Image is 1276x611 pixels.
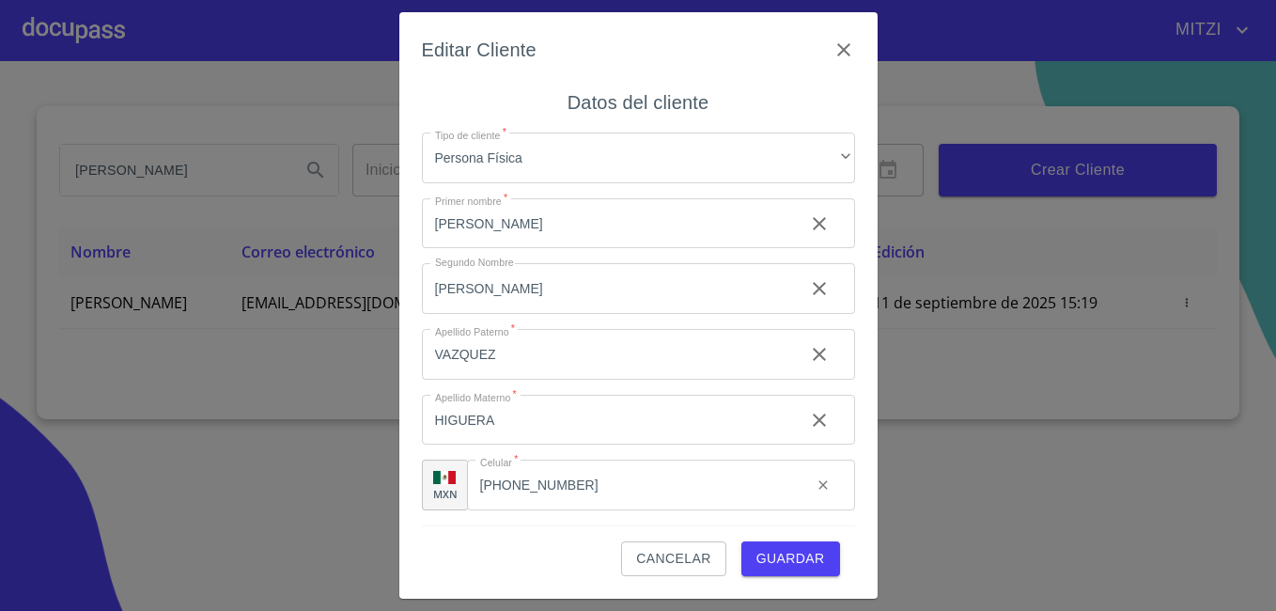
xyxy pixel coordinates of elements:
button: clear input [797,201,842,246]
button: clear input [804,466,842,504]
button: Guardar [741,541,840,576]
h6: Editar Cliente [422,35,537,65]
button: clear input [797,332,842,377]
button: clear input [797,266,842,311]
button: clear input [797,398,842,443]
button: Cancelar [621,541,725,576]
p: MXN [433,487,458,501]
div: Persona Física [422,133,855,183]
img: R93DlvwvvjP9fbrDwZeCRYBHk45OWMq+AAOlFVsxT89f82nwPLnD58IP7+ANJEaWYhP0Tx8kkA0WlQMPQsAAgwAOmBj20AXj6... [433,471,456,484]
span: Cancelar [636,547,710,571]
span: Guardar [756,547,825,571]
h6: Datos del cliente [568,87,708,117]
